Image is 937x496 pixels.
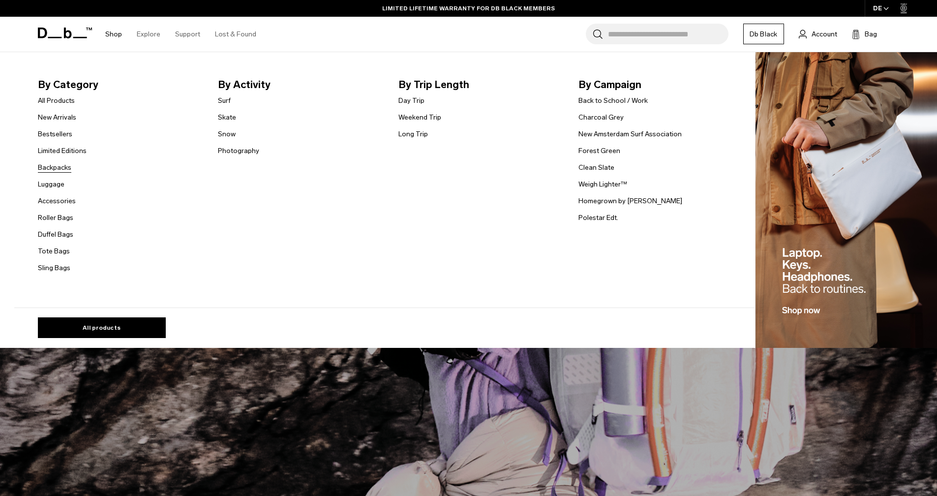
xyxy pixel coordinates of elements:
a: Sling Bags [38,263,70,273]
a: Luggage [38,179,64,189]
a: Long Trip [398,129,428,139]
a: Photography [218,146,259,156]
a: Support [175,17,200,52]
button: Bag [852,28,877,40]
a: Bestsellers [38,129,72,139]
span: Bag [865,29,877,39]
a: Back to School / Work [578,95,648,106]
span: By Campaign [578,77,743,93]
a: Roller Bags [38,213,73,223]
a: Day Trip [398,95,424,106]
span: By Activity [218,77,383,93]
a: Surf [218,95,231,106]
span: Account [812,29,837,39]
a: Charcoal Grey [578,112,624,123]
a: Weigh Lighter™ [578,179,627,189]
a: Limited Editions [38,146,87,156]
a: Accessories [38,196,76,206]
a: All Products [38,95,75,106]
a: LIMITED LIFETIME WARRANTY FOR DB BLACK MEMBERS [382,4,555,13]
span: By Trip Length [398,77,563,93]
a: Polestar Edt. [578,213,618,223]
a: Backpacks [38,162,71,173]
a: Db Black [743,24,784,44]
a: Homegrown by [PERSON_NAME] [578,196,682,206]
a: Clean Slate [578,162,614,173]
a: All products [38,317,166,338]
a: New Arrivals [38,112,76,123]
a: Duffel Bags [38,229,73,240]
nav: Main Navigation [98,17,264,52]
a: Skate [218,112,236,123]
a: Forest Green [578,146,620,156]
a: Lost & Found [215,17,256,52]
a: Explore [137,17,160,52]
span: By Category [38,77,203,93]
a: Snow [218,129,236,139]
a: New Amsterdam Surf Association [578,129,682,139]
a: Account [799,28,837,40]
a: Tote Bags [38,246,70,256]
a: Weekend Trip [398,112,441,123]
a: Shop [105,17,122,52]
